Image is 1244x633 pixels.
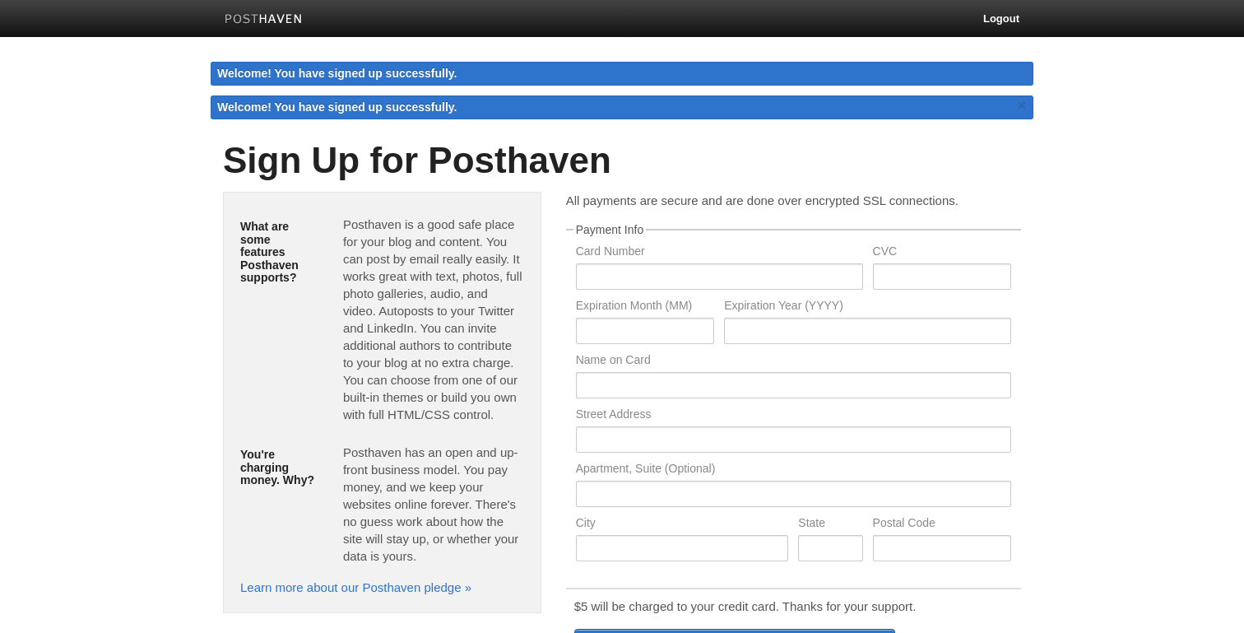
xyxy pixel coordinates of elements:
label: Apartment, Suite (Optional) [576,463,1011,478]
label: Street Address [576,408,1011,424]
label: City [576,517,789,533]
a: × [1014,95,1029,116]
label: Expiration Month (MM) [576,300,714,315]
div: Welcome! You have signed up successfully. [211,62,1033,86]
legend: Payment Info [573,224,647,235]
label: Expiration Year (YYYY) [724,300,1011,315]
label: Name on Card [576,354,1011,370]
a: Learn more about our Posthaven pledge » [240,580,471,594]
h1: Sign Up for Posthaven [223,141,1021,180]
label: State [798,517,862,533]
p: $5 will be charged to your credit card. Thanks for your support. [574,598,1013,615]
h5: What are some features Posthaven supports? [240,221,318,284]
h5: You're charging money. Why? [240,449,318,486]
label: CVC [873,245,1011,261]
p: Posthaven has an open and up-front business model. You pay money, and we keep your websites onlin... [343,444,524,565]
p: All payments are secure and are done over encrypted SSL connections. [566,192,1021,209]
label: Card Number [576,245,863,261]
img: Posthaven-bar [225,14,303,26]
span: Welcome! You have signed up successfully. [217,100,457,114]
label: Postal Code [873,517,1011,533]
p: Posthaven is a good safe place for your blog and content. You can post by email really easily. It... [343,216,524,423]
